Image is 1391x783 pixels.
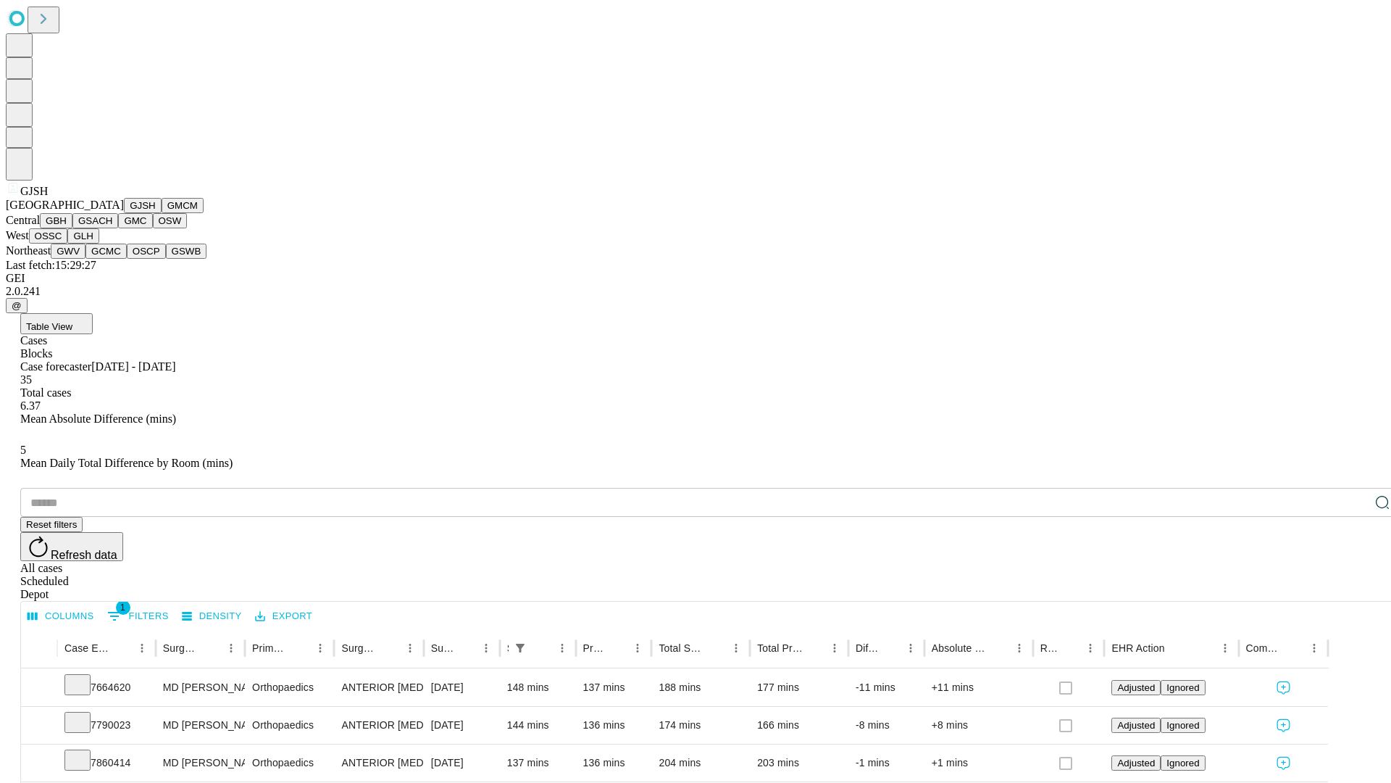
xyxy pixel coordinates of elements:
[67,228,99,244] button: GLH
[28,751,50,776] button: Expand
[856,707,917,744] div: -8 mins
[583,669,645,706] div: 137 mins
[380,638,400,658] button: Sort
[252,642,288,654] div: Primary Service
[20,360,91,373] span: Case forecaster
[1040,642,1059,654] div: Resolved in EHR
[163,642,199,654] div: Surgeon Name
[64,745,149,782] div: 7860414
[1304,638,1324,658] button: Menu
[659,745,743,782] div: 204 mins
[6,272,1385,285] div: GEI
[112,638,132,658] button: Sort
[1111,755,1161,771] button: Adjusted
[252,669,327,706] div: Orthopaedics
[757,745,841,782] div: 203 mins
[627,638,648,658] button: Menu
[290,638,310,658] button: Sort
[507,707,569,744] div: 144 mins
[507,642,509,654] div: Scheduled In Room Duration
[932,707,1026,744] div: +8 mins
[20,373,32,386] span: 35
[20,457,233,469] span: Mean Daily Total Difference by Room (mins)
[28,713,50,739] button: Expand
[456,638,476,658] button: Sort
[20,399,41,412] span: 6.37
[1166,758,1199,768] span: Ignored
[341,669,416,706] div: ANTERIOR [MEDICAL_DATA] TOTAL HIP
[51,244,85,259] button: GWV
[20,444,26,456] span: 5
[252,745,327,782] div: Orthopaedics
[132,638,152,658] button: Menu
[20,185,48,197] span: GJSH
[6,229,29,241] span: West
[1166,720,1199,731] span: Ignored
[6,199,124,211] span: [GEOGRAPHIC_DATA]
[64,642,110,654] div: Case Epic Id
[431,669,493,706] div: [DATE]
[20,413,176,425] span: Mean Absolute Difference (mins)
[1161,718,1205,733] button: Ignored
[166,244,207,259] button: GSWB
[400,638,420,658] button: Menu
[1246,642,1282,654] div: Comments
[6,214,40,226] span: Central
[118,213,152,228] button: GMC
[1117,758,1155,768] span: Adjusted
[1166,638,1187,658] button: Sort
[341,642,377,654] div: Surgery Name
[24,605,98,628] button: Select columns
[1080,638,1100,658] button: Menu
[85,244,127,259] button: GCMC
[476,638,496,658] button: Menu
[20,313,93,334] button: Table View
[221,638,241,658] button: Menu
[431,642,454,654] div: Surgery Date
[1009,638,1029,658] button: Menu
[856,642,879,654] div: Difference
[706,638,726,658] button: Sort
[12,300,22,311] span: @
[932,642,987,654] div: Absolute Difference
[1284,638,1304,658] button: Sort
[1117,720,1155,731] span: Adjusted
[1060,638,1080,658] button: Sort
[757,669,841,706] div: 177 mins
[104,605,172,628] button: Show filters
[1166,682,1199,693] span: Ignored
[1117,682,1155,693] span: Adjusted
[153,213,188,228] button: OSW
[431,707,493,744] div: [DATE]
[1111,680,1161,695] button: Adjusted
[659,707,743,744] div: 174 mins
[880,638,901,658] button: Sort
[583,707,645,744] div: 136 mins
[6,244,51,257] span: Northeast
[989,638,1009,658] button: Sort
[824,638,845,658] button: Menu
[932,669,1026,706] div: +11 mins
[1111,718,1161,733] button: Adjusted
[1161,755,1205,771] button: Ignored
[607,638,627,658] button: Sort
[91,360,175,373] span: [DATE] - [DATE]
[51,549,117,561] span: Refresh data
[201,638,221,658] button: Sort
[20,532,123,561] button: Refresh data
[178,605,246,628] button: Density
[552,638,572,658] button: Menu
[932,745,1026,782] div: +1 mins
[856,669,917,706] div: -11 mins
[28,676,50,701] button: Expand
[507,745,569,782] div: 137 mins
[163,707,238,744] div: MD [PERSON_NAME] [PERSON_NAME]
[124,198,162,213] button: GJSH
[20,386,71,399] span: Total cases
[72,213,118,228] button: GSACH
[341,745,416,782] div: ANTERIOR [MEDICAL_DATA] TOTAL HIP
[6,259,96,271] span: Last fetch: 15:29:27
[532,638,552,658] button: Sort
[726,638,746,658] button: Menu
[804,638,824,658] button: Sort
